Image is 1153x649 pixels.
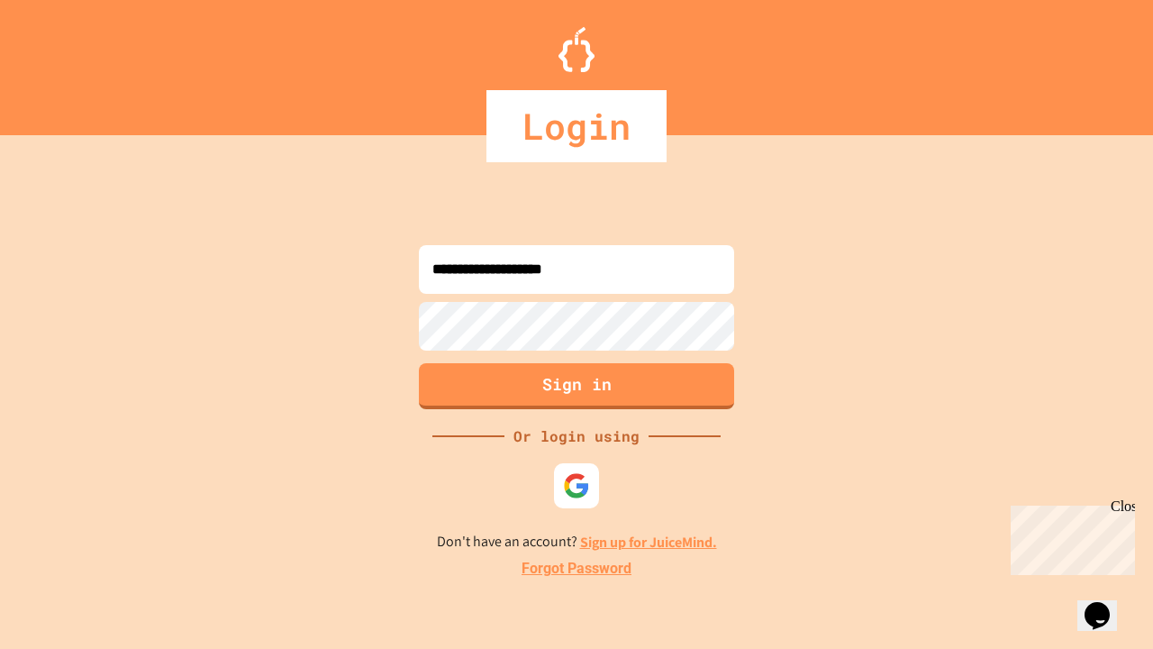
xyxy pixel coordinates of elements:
div: Login [486,90,667,162]
iframe: chat widget [1003,498,1135,575]
img: google-icon.svg [563,472,590,499]
a: Forgot Password [522,558,631,580]
img: Logo.svg [558,27,595,72]
div: Or login using [504,425,649,447]
a: Sign up for JuiceMind. [580,533,717,552]
button: Sign in [419,363,734,409]
div: Chat with us now!Close [7,7,124,114]
p: Don't have an account? [437,531,717,553]
iframe: chat widget [1077,577,1135,631]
